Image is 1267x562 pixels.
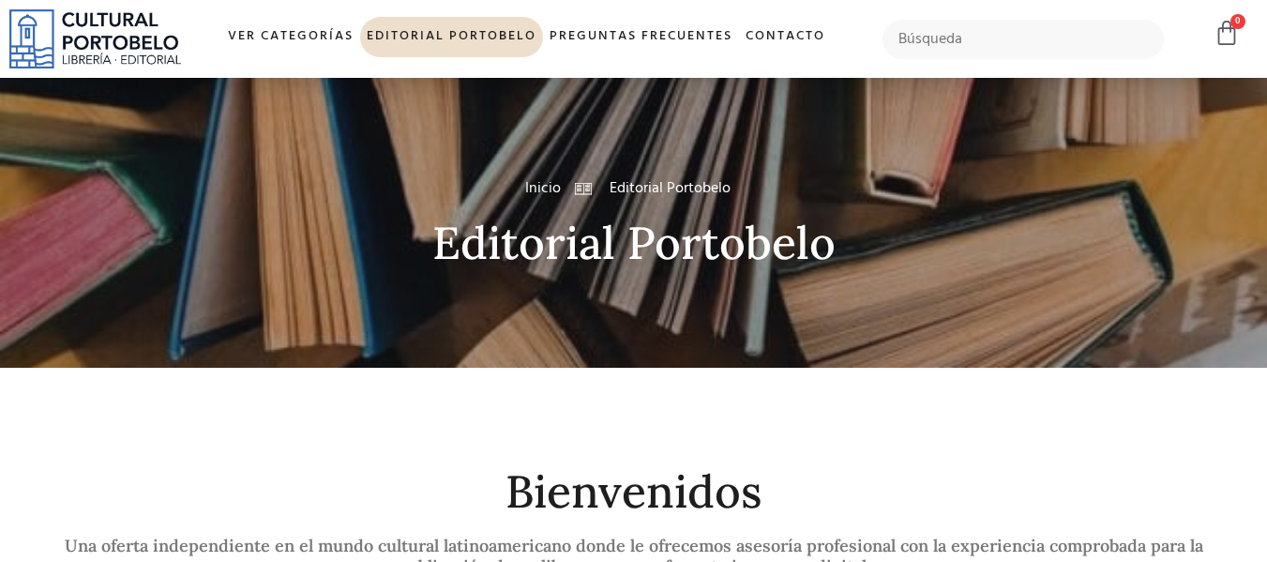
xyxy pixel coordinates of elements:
[360,17,543,57] a: Editorial Portobelo
[739,17,832,57] a: Contacto
[221,17,360,57] a: Ver Categorías
[605,177,731,200] span: Editorial Portobelo
[543,17,739,57] a: Preguntas frecuentes
[525,177,561,200] a: Inicio
[1214,20,1240,47] a: 0
[1230,14,1245,29] span: 0
[43,219,1225,268] h2: Editorial Portobelo
[43,467,1225,517] h2: Bienvenidos
[882,20,1165,59] input: Búsqueda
